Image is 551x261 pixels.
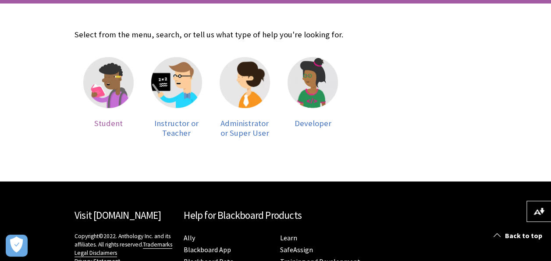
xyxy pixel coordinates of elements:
[487,228,551,244] a: Back to top
[143,241,172,249] a: Trademarks
[280,245,313,254] a: SafeAssign
[83,57,134,138] a: Student Student
[184,208,367,223] h2: Help for Blackboard Products
[151,57,202,138] a: Instructor Instructor or Teacher
[294,118,331,128] span: Developer
[184,245,231,254] a: Blackboard App
[83,57,134,108] img: Student
[220,118,269,138] span: Administrator or Super User
[184,233,195,243] a: Ally
[154,118,199,138] span: Instructor or Teacher
[6,235,28,257] button: Open Preferences
[75,29,347,40] p: Select from the menu, search, or tell us what type of help you're looking for.
[94,118,123,128] span: Student
[280,233,297,243] a: Learn
[151,57,202,108] img: Instructor
[75,249,117,257] a: Legal Disclaimers
[288,57,338,138] a: Developer
[220,57,270,138] a: Administrator Administrator or Super User
[220,57,270,108] img: Administrator
[75,209,161,221] a: Visit [DOMAIN_NAME]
